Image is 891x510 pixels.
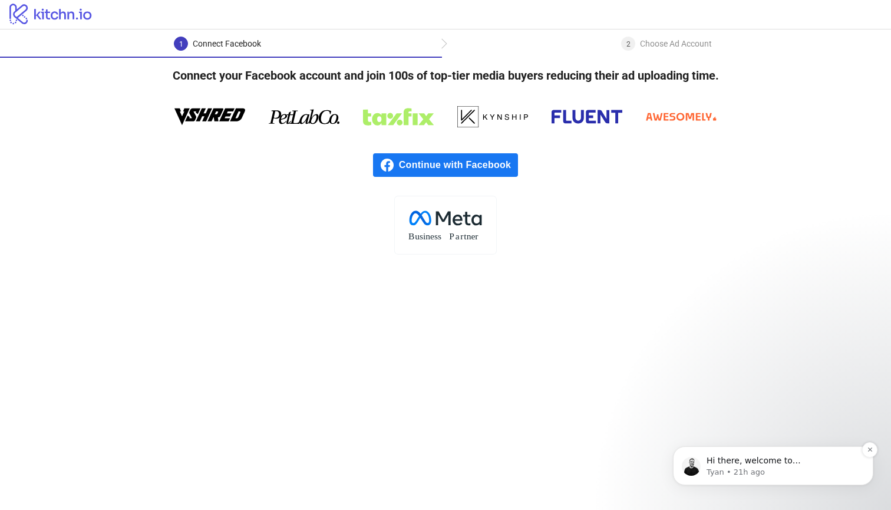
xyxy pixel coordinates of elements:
[399,153,518,177] span: Continue with Facebook
[193,37,261,51] div: Connect Facebook
[449,231,454,241] tspan: P
[460,231,464,241] tspan: r
[655,373,891,504] iframe: Intercom notifications message
[154,58,738,93] h4: Connect your Facebook account and join 100s of top-tier media buyers reducing their ad uploading ...
[415,231,441,241] tspan: usiness
[456,231,460,241] tspan: a
[373,153,518,177] a: Continue with Facebook
[626,40,631,48] span: 2
[179,40,183,48] span: 1
[640,37,712,51] div: Choose Ad Account
[408,231,414,241] tspan: B
[464,231,478,241] tspan: tner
